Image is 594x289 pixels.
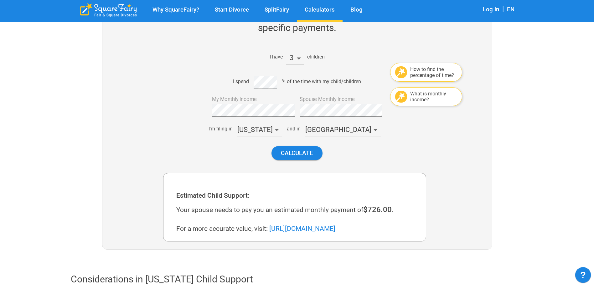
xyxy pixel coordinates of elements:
div: How to find the percentage of time? [410,66,457,78]
div: Your spouse needs to pay you an estimated monthly payment of . For a more accurate value, visit: [176,205,418,233]
a: Calculators [297,6,343,13]
label: My Monthly Income [212,96,257,103]
a: Blog [343,6,370,13]
div: [GEOGRAPHIC_DATA] [305,124,381,136]
a: SplitFairy [257,6,297,13]
a: Start Divorce [207,6,257,13]
div: What is monthly income? [410,91,457,103]
div: children [307,54,325,60]
iframe: JSD widget [572,264,594,289]
div: EN [507,6,514,14]
div: % of the time with my child/children [282,79,361,84]
div: Considerations in [US_STATE] Child Support [71,273,524,286]
span: | [499,5,507,13]
div: and in [287,126,301,132]
a: Log In [483,6,499,13]
div: I'm filing in [209,126,233,132]
a: Why SquareFairy? [145,6,207,13]
div: SquareFairy Logo [80,3,137,17]
div: I have [270,54,283,60]
div: Estimated Child Support: [176,191,418,200]
div: 3 [286,52,304,64]
div: [US_STATE] [237,124,282,136]
button: Calculate [271,146,323,160]
a: [URL][DOMAIN_NAME] [269,225,335,232]
label: Spouse Monthly Income [300,96,355,103]
span: $726.00 [363,205,392,214]
div: I spend [233,79,249,84]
